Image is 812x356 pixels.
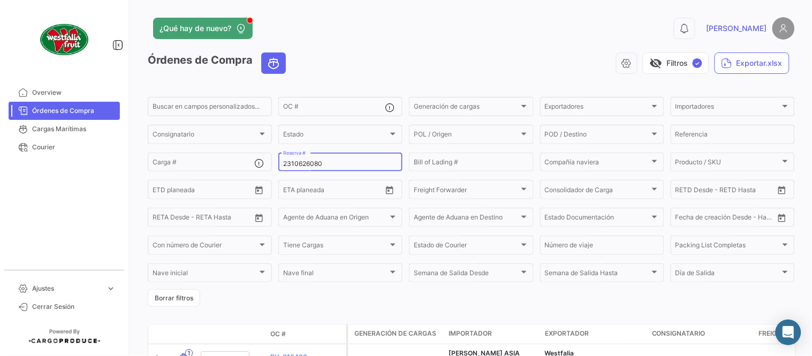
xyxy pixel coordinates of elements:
span: Overview [32,88,116,97]
span: [PERSON_NAME] [707,23,767,34]
input: Hasta [702,187,749,195]
button: Borrar filtros [148,289,200,307]
datatable-header-cell: Generación de cargas [348,324,444,344]
span: Consignatario [153,132,257,140]
input: Desde [676,215,695,223]
a: Courier [9,138,120,156]
span: Estado [283,132,388,140]
span: Ajustes [32,284,102,293]
span: Nave inicial [153,271,257,278]
span: Agente de Aduana en Destino [414,215,519,223]
span: Exportador [545,329,589,338]
datatable-header-cell: Consignatario [648,324,755,344]
img: placeholder-user.png [772,17,795,40]
span: POD / Destino [545,132,650,140]
span: Cargas Marítimas [32,124,116,134]
button: Exportar.xlsx [715,52,790,74]
input: Desde [676,187,695,195]
input: Hasta [179,187,226,195]
a: Cargas Marítimas [9,120,120,138]
div: Abrir Intercom Messenger [776,320,801,345]
span: Generación de cargas [414,104,519,112]
span: Estado de Courier [414,243,519,251]
span: Día de Salida [676,271,780,278]
span: ¿Qué hay de nuevo? [160,23,231,34]
span: Estado Documentación [545,215,650,223]
datatable-header-cell: Estado Doc. [196,330,266,338]
span: Packing List Completas [676,243,780,251]
span: Nave final [283,271,388,278]
button: visibility_offFiltros✓ [643,52,709,74]
button: Open calendar [382,182,398,198]
a: Órdenes de Compra [9,102,120,120]
span: Semana de Salida Desde [414,271,519,278]
span: OC # [270,329,286,339]
span: Con número de Courier [153,243,257,251]
h3: Órdenes de Compra [148,52,289,74]
span: Importador [449,329,492,338]
span: expand_more [106,284,116,293]
datatable-header-cell: Modo de Transporte [170,330,196,338]
span: Órdenes de Compra [32,106,116,116]
input: Desde [283,187,302,195]
span: Cerrar Sesión [32,302,116,312]
a: Overview [9,84,120,102]
span: Consignatario [652,329,705,338]
span: ✓ [693,58,702,68]
input: Desde [153,187,172,195]
span: Importadores [676,104,780,112]
button: Open calendar [251,210,267,226]
span: Compañía naviera [545,160,650,168]
datatable-header-cell: Importador [444,324,541,344]
span: Producto / SKU [676,160,780,168]
span: Semana de Salida Hasta [545,271,650,278]
input: Hasta [179,215,226,223]
span: Courier [32,142,116,152]
span: Consolidador de Carga [545,187,650,195]
span: Agente de Aduana en Origen [283,215,388,223]
input: Desde [153,215,172,223]
button: ¿Qué hay de nuevo? [153,18,253,39]
span: Tiene Cargas [283,243,388,251]
datatable-header-cell: Exportador [541,324,648,344]
span: POL / Origen [414,132,519,140]
button: Ocean [262,53,285,73]
button: Open calendar [774,182,790,198]
span: Generación de cargas [354,329,436,338]
span: visibility_off [650,57,663,70]
input: Hasta [310,187,357,195]
button: Open calendar [774,210,790,226]
span: Freight Forwarder [414,187,519,195]
button: Open calendar [251,182,267,198]
datatable-header-cell: OC # [266,325,346,343]
img: client-50.png [37,13,91,66]
span: Exportadores [545,104,650,112]
input: Hasta [702,215,749,223]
